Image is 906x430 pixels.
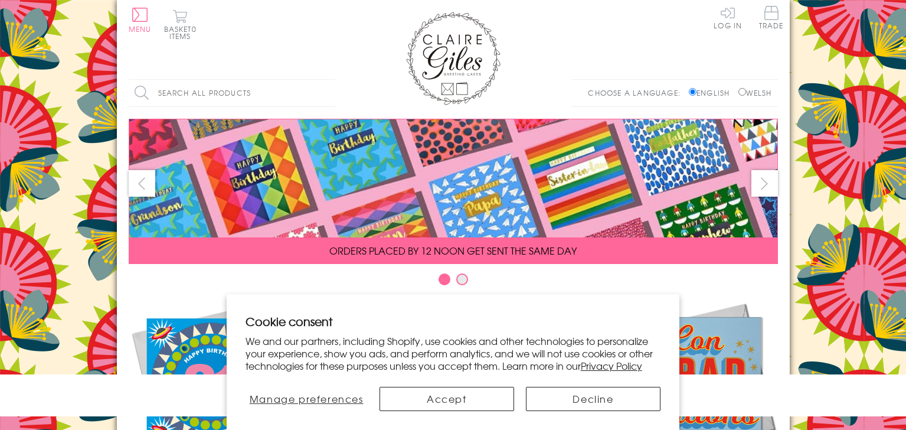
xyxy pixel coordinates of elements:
input: English [689,88,696,96]
input: Welsh [738,88,746,96]
button: Manage preferences [246,387,368,411]
p: We and our partners, including Shopify, use cookies and other technologies to personalize your ex... [246,335,661,372]
h2: Cookie consent [246,313,661,330]
button: Accept [380,387,514,411]
a: Trade [759,6,784,31]
button: Carousel Page 2 [456,273,468,285]
label: English [689,87,735,98]
label: Welsh [738,87,772,98]
button: Basket0 items [164,9,197,40]
a: Log In [714,6,742,29]
input: Search [323,80,335,106]
span: ORDERS PLACED BY 12 NOON GET SENT THE SAME DAY [329,243,577,258]
button: Decline [526,387,660,411]
span: Manage preferences [250,392,364,406]
p: Choose a language: [588,87,686,98]
button: Menu [129,8,152,32]
button: Carousel Page 1 (Current Slide) [439,273,450,285]
span: Menu [129,24,152,34]
button: next [751,170,778,197]
img: Claire Giles Greetings Cards [406,12,501,105]
span: Trade [759,6,784,29]
div: Carousel Pagination [129,273,778,291]
a: Privacy Policy [581,359,642,373]
button: prev [129,170,155,197]
span: 0 items [169,24,197,41]
input: Search all products [129,80,335,106]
